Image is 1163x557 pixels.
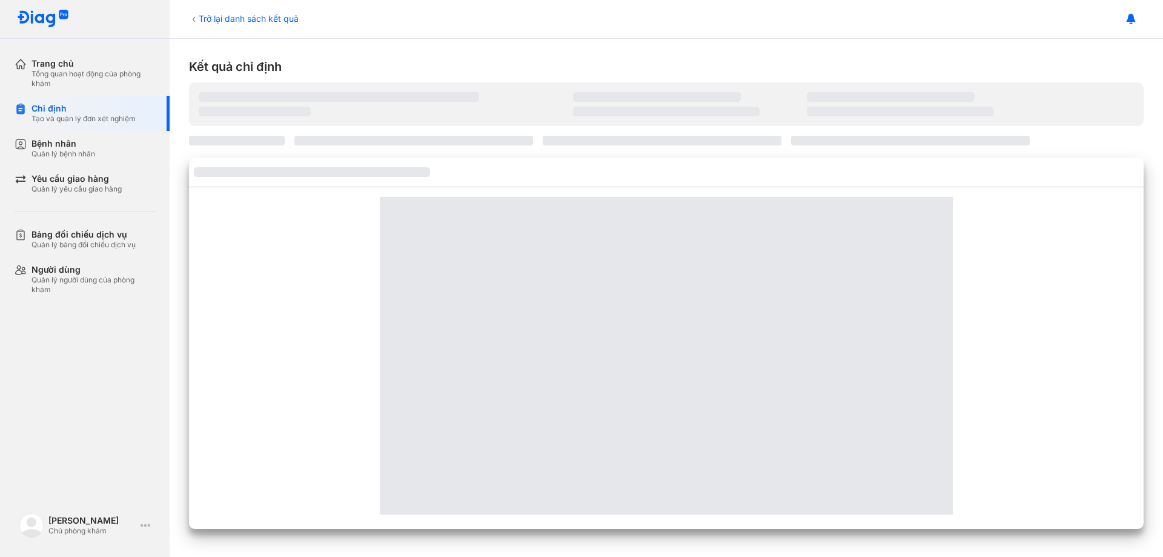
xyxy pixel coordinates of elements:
[31,264,155,275] div: Người dùng
[31,114,136,124] div: Tạo và quản lý đơn xét nghiệm
[31,229,136,240] div: Bảng đối chiếu dịch vụ
[31,149,95,159] div: Quản lý bệnh nhân
[189,12,299,25] div: Trở lại danh sách kết quả
[189,58,1144,75] div: Kết quả chỉ định
[31,69,155,88] div: Tổng quan hoạt động của phòng khám
[31,173,122,184] div: Yêu cầu giao hàng
[48,515,136,526] div: [PERSON_NAME]
[31,184,122,194] div: Quản lý yêu cầu giao hàng
[19,513,44,538] img: logo
[31,103,136,114] div: Chỉ định
[31,138,95,149] div: Bệnh nhân
[31,240,136,250] div: Quản lý bảng đối chiếu dịch vụ
[31,58,155,69] div: Trang chủ
[48,526,136,536] div: Chủ phòng khám
[17,10,69,28] img: logo
[31,275,155,295] div: Quản lý người dùng của phòng khám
